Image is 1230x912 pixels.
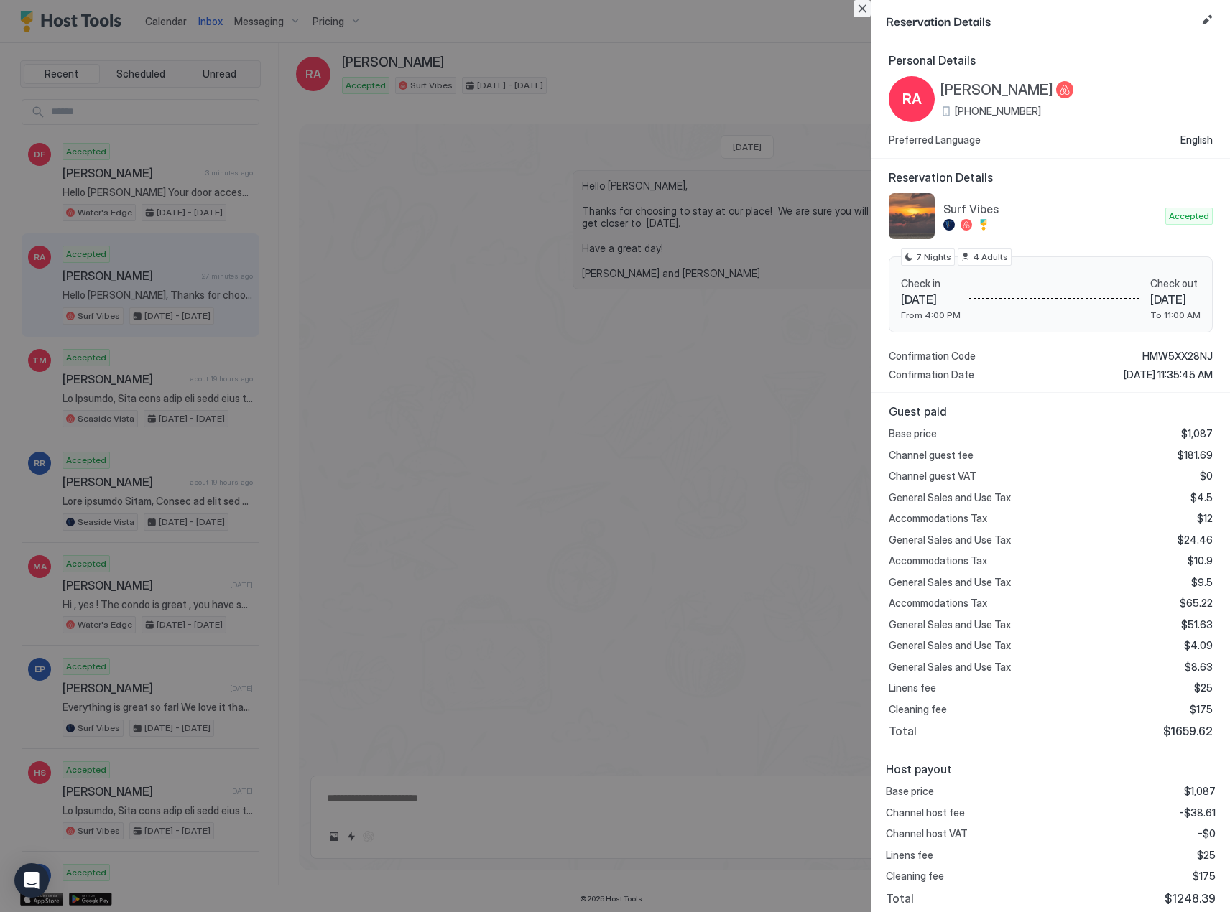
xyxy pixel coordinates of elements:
span: English [1180,134,1213,146]
span: Accommodations Tax [889,554,987,567]
span: Check in [901,277,961,290]
span: Total [886,891,914,906]
span: Channel guest fee [889,449,974,462]
span: [DATE] [1150,292,1201,307]
span: $25 [1197,849,1216,862]
span: Channel host fee [886,806,965,819]
span: From 4:00 PM [901,310,961,320]
span: Reservation Details [886,11,1196,29]
span: -$0 [1198,827,1216,840]
span: General Sales and Use Tax [889,661,1011,674]
span: RA [902,88,922,110]
span: $1659.62 [1163,724,1213,738]
span: Accommodations Tax [889,597,987,610]
span: $181.69 [1178,449,1213,462]
div: listing image [889,193,935,239]
span: -$38.61 [1179,806,1216,819]
span: Check out [1150,277,1201,290]
span: $25 [1194,681,1213,694]
span: [PHONE_NUMBER] [955,105,1041,118]
span: Cleaning fee [889,703,947,716]
span: $1248.39 [1165,891,1216,906]
span: General Sales and Use Tax [889,618,1011,631]
span: Preferred Language [889,134,981,146]
span: [DATE] [901,292,961,307]
span: Accepted [1169,210,1209,223]
span: [PERSON_NAME] [940,81,1053,99]
span: Channel host VAT [886,827,968,840]
span: Personal Details [889,53,1213,68]
span: $4.5 [1190,491,1213,504]
span: $1,087 [1184,785,1216,798]
span: $10.9 [1188,554,1213,567]
span: Base price [886,785,934,798]
span: 7 Nights [916,251,951,264]
span: $65.22 [1180,597,1213,610]
span: Linens fee [886,849,933,862]
button: Edit reservation [1198,11,1216,29]
span: [DATE] 11:35:45 AM [1124,368,1213,381]
span: General Sales and Use Tax [889,491,1011,504]
span: $0 [1200,470,1213,483]
span: Host payout [886,762,1216,776]
span: $175 [1193,870,1216,883]
span: 4 Adults [973,251,1008,264]
span: $51.63 [1181,618,1213,631]
span: General Sales and Use Tax [889,639,1011,652]
span: $8.63 [1185,661,1213,674]
span: Confirmation Code [889,350,976,363]
span: $175 [1190,703,1213,716]
span: Cleaning fee [886,870,944,883]
span: Surf Vibes [943,202,1160,216]
span: Confirmation Date [889,368,974,381]
span: Linens fee [889,681,936,694]
span: General Sales and Use Tax [889,534,1011,546]
span: $24.46 [1178,534,1213,546]
span: Channel guest VAT [889,470,976,483]
span: Reservation Details [889,170,1213,185]
span: $1,087 [1181,427,1213,440]
div: Open Intercom Messenger [14,863,49,898]
span: Accommodations Tax [889,512,987,525]
span: HMW5XX28NJ [1142,350,1213,363]
span: Base price [889,427,937,440]
span: Guest paid [889,404,1213,419]
span: $4.09 [1184,639,1213,652]
span: To 11:00 AM [1150,310,1201,320]
span: $9.5 [1191,576,1213,589]
span: $12 [1197,512,1213,525]
span: General Sales and Use Tax [889,576,1011,589]
span: Total [889,724,917,738]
